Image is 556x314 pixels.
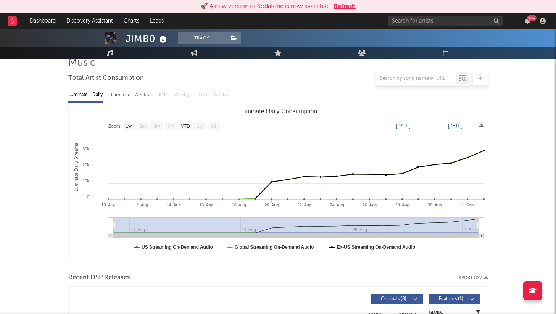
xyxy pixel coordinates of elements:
[139,124,146,129] text: 1m
[461,203,474,207] text: 1. Sep
[68,89,103,101] div: Luminate - Daily
[108,124,120,129] text: Zoom
[126,32,169,45] div: JIMB0
[73,143,79,191] text: Luminate Daily Streams
[24,13,61,29] a: Dashboard
[376,76,456,82] input: Search by song name or URL
[330,203,344,207] text: 24. Aug
[199,203,213,207] text: 16. Aug
[180,124,190,129] text: YTD
[134,203,148,207] text: 12. Aug
[145,13,169,29] a: Leads
[153,124,160,129] text: 3m
[527,15,537,21] div: 99 +
[427,203,442,207] text: 30. Aug
[435,123,440,129] text: →
[126,124,132,129] text: 1w
[178,32,226,44] button: Track
[232,203,246,207] text: 18. Aug
[525,18,530,24] button: 99+
[395,203,409,207] text: 28. Aug
[197,124,202,129] text: 1y
[69,105,488,258] svg: Luminate Daily Consumption
[68,273,130,282] span: Recent DSP Releases
[82,147,89,151] text: 30k
[429,294,480,304] button: Features(1)
[297,203,311,207] text: 22. Aug
[142,245,213,250] text: US Streaming On-Demand Audio
[200,2,330,11] div: 🚀 A new version of Sodatone is now available.
[239,108,317,114] text: Luminate Daily Consumption
[87,195,89,199] text: 0
[337,245,415,250] text: Ex-US Streaming On-Demand Audio
[111,89,151,101] div: Luminate - Weekly
[234,245,314,250] text: Global Streaming On-Demand Audio
[82,163,89,167] text: 20k
[264,203,279,207] text: 20. Aug
[334,2,356,11] button: Refresh
[448,123,463,129] text: [DATE]
[434,297,469,301] span: Features ( 1 )
[371,294,423,304] button: Originals(8)
[388,16,503,26] input: Search for artists
[68,58,96,68] span: Music
[456,275,488,280] button: Export CSV
[101,203,115,207] text: 10. Aug
[82,179,89,183] text: 10k
[118,13,145,29] a: Charts
[376,297,411,301] span: Originals ( 8 )
[61,13,118,29] a: Discovery Assistant
[362,203,376,207] text: 26. Aug
[166,203,180,207] text: 14. Aug
[211,124,216,129] text: All
[396,123,411,129] text: [DATE]
[168,124,174,129] text: 6m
